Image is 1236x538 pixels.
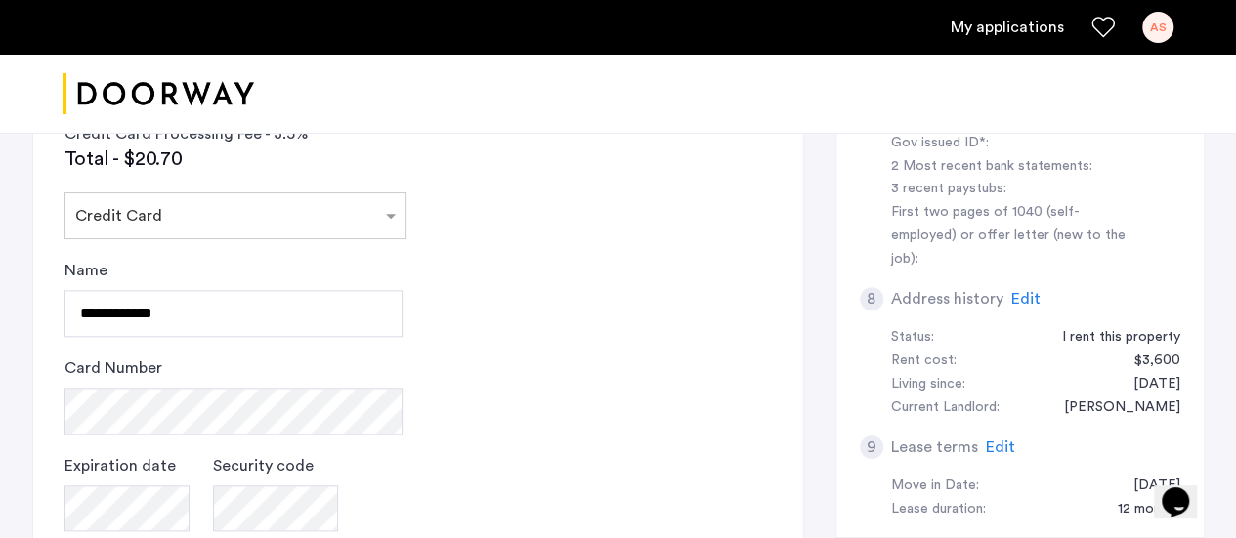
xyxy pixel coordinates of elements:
div: 2 Most recent bank statements: [891,155,1137,179]
div: I rent this property [1043,326,1180,350]
div: Gov issued ID*: [891,132,1137,155]
label: Security code [213,454,314,477]
a: Favorites [1091,16,1115,39]
div: Move in Date: [891,475,979,498]
div: 12 months [1098,498,1180,521]
div: Lease duration: [891,498,986,521]
label: Expiration date [64,454,176,477]
div: Living since: [891,373,965,396]
div: 09/01/2025 [1114,475,1180,498]
div: 3 recent paystubs: [891,178,1137,201]
span: Edit [1011,291,1041,307]
h5: Lease terms [891,435,978,459]
div: 8 [860,287,883,310]
div: AS [1142,12,1173,43]
div: Arjun Saluja [1044,396,1180,420]
a: My application [951,16,1064,39]
div: $3,600 [1115,350,1180,373]
a: Cazamio logo [63,58,254,131]
div: Credit Card Processing Fee - 3.5% [64,122,406,145]
div: Rent cost: [891,350,957,373]
div: 05/31/2024 [1114,373,1180,396]
label: Name [64,259,107,282]
div: First two pages of 1040 (self-employed) or offer letter (new to the job): [891,201,1137,271]
div: 9 [860,435,883,459]
label: Card Number [64,356,162,380]
img: logo [63,58,254,131]
iframe: chat widget [1154,460,1216,518]
div: Status: [891,326,934,350]
h5: Address history [891,287,1003,310]
span: Edit [986,439,1015,455]
div: Current Landlord: [891,396,1000,420]
div: Total - $20.70 [64,145,406,173]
